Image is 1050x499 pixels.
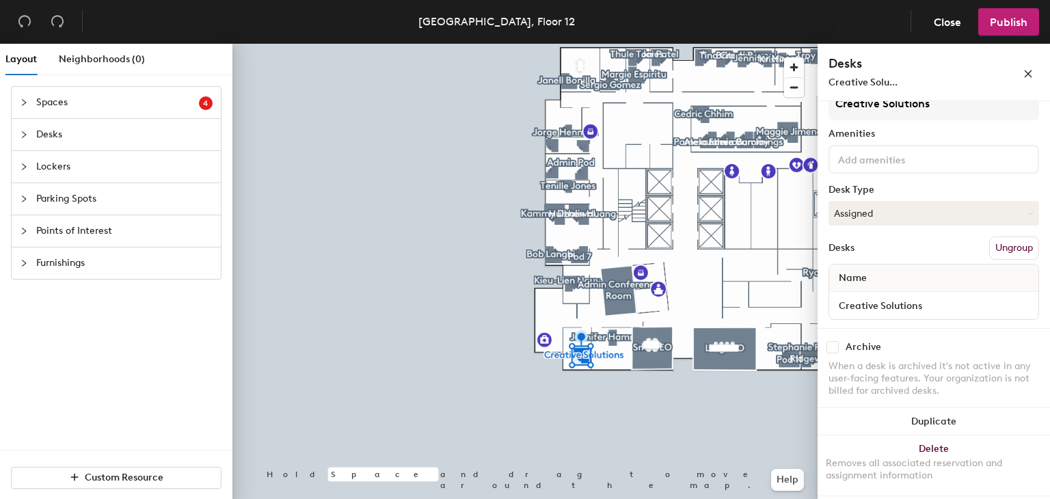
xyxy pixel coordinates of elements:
button: Custom Resource [11,467,221,489]
div: [GEOGRAPHIC_DATA], Floor 12 [418,13,575,30]
span: Close [934,16,961,29]
span: Lockers [36,151,213,183]
span: collapsed [20,98,28,107]
div: When a desk is archived it's not active in any user-facing features. Your organization is not bil... [829,360,1039,397]
button: Duplicate [818,408,1050,435]
button: DeleteRemoves all associated reservation and assignment information [818,435,1050,496]
span: Creative Solu... [829,77,898,88]
sup: 4 [199,96,213,110]
span: Points of Interest [36,215,213,247]
div: Archive [846,342,881,353]
div: Desks [829,243,854,254]
button: Close [922,8,973,36]
h4: Desks [829,55,979,72]
span: close [1023,69,1033,79]
button: Redo (⌘ + ⇧ + Z) [44,8,71,36]
div: Removes all associated reservation and assignment information [826,457,1042,482]
button: Undo (⌘ + Z) [11,8,38,36]
span: Furnishings [36,247,213,279]
button: Help [771,469,804,491]
button: Publish [978,8,1039,36]
span: Parking Spots [36,183,213,215]
span: Publish [990,16,1027,29]
div: Desk Type [829,185,1039,195]
span: Spaces [36,87,199,118]
div: Amenities [829,129,1039,139]
span: collapsed [20,227,28,235]
span: Name [832,266,874,291]
button: Ungroup [989,237,1039,260]
span: 4 [203,98,208,108]
span: collapsed [20,195,28,203]
span: collapsed [20,259,28,267]
input: Add amenities [835,150,958,167]
span: Desks [36,119,213,150]
span: collapsed [20,163,28,171]
button: Assigned [829,201,1039,226]
span: collapsed [20,131,28,139]
input: Unnamed desk [832,296,1036,315]
span: Layout [5,53,37,65]
span: Neighborhoods (0) [59,53,145,65]
span: Custom Resource [85,472,163,483]
span: undo [18,14,31,28]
